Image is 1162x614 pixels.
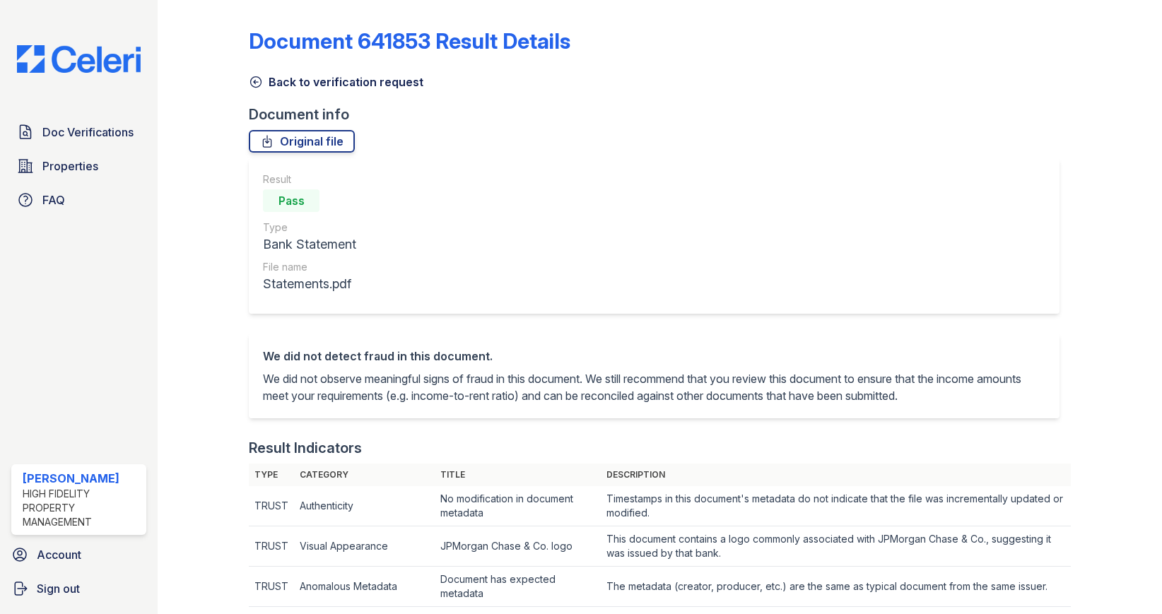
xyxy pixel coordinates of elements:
[249,105,1071,124] div: Document info
[263,348,1045,365] div: We did not detect fraud in this document.
[263,172,356,187] div: Result
[249,486,294,526] td: TRUST
[11,152,146,180] a: Properties
[6,45,152,73] img: CE_Logo_Blue-a8612792a0a2168367f1c8372b55b34899dd931a85d93a1a3d3e32e68fde9ad4.png
[601,464,1071,486] th: Description
[601,486,1071,526] td: Timestamps in this document's metadata do not indicate that the file was incrementally updated or...
[263,220,356,235] div: Type
[263,370,1045,404] p: We did not observe meaningful signs of fraud in this document. We still recommend that you review...
[263,274,356,294] div: Statements.pdf
[294,464,435,486] th: Category
[37,546,81,563] span: Account
[435,526,601,567] td: JPMorgan Chase & Co. logo
[294,567,435,607] td: Anomalous Metadata
[249,28,570,54] a: Document 641853 Result Details
[249,567,294,607] td: TRUST
[11,186,146,214] a: FAQ
[263,260,356,274] div: File name
[249,526,294,567] td: TRUST
[435,567,601,607] td: Document has expected metadata
[435,486,601,526] td: No modification in document metadata
[249,130,355,153] a: Original file
[263,235,356,254] div: Bank Statement
[601,526,1071,567] td: This document contains a logo commonly associated with JPMorgan Chase & Co., suggesting it was is...
[11,118,146,146] a: Doc Verifications
[42,158,98,175] span: Properties
[263,189,319,212] div: Pass
[42,124,134,141] span: Doc Verifications
[601,567,1071,607] td: The metadata (creator, producer, etc.) are the same as typical document from the same issuer.
[37,580,80,597] span: Sign out
[23,487,141,529] div: High Fidelity Property Management
[6,574,152,603] a: Sign out
[294,486,435,526] td: Authenticity
[294,526,435,567] td: Visual Appearance
[249,73,423,90] a: Back to verification request
[6,541,152,569] a: Account
[249,464,294,486] th: Type
[42,191,65,208] span: FAQ
[23,470,141,487] div: [PERSON_NAME]
[435,464,601,486] th: Title
[249,438,362,458] div: Result Indicators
